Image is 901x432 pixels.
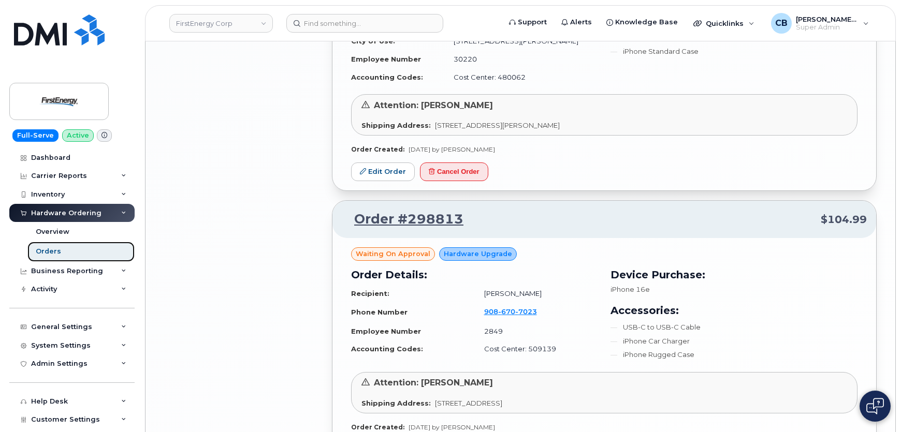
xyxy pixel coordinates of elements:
td: Cost Center: 509139 [475,340,599,358]
td: 30220 [444,50,598,68]
a: Knowledge Base [599,12,685,33]
a: FirstEnergy Corp [169,14,273,33]
strong: Employee Number [351,327,421,335]
span: CB [775,17,788,29]
span: Knowledge Base [615,17,678,27]
a: Alerts [554,12,599,33]
li: iPhone Car Charger [611,336,858,346]
strong: Recipient: [351,289,389,297]
span: Quicklinks [706,19,744,27]
a: Edit Order [351,162,415,182]
span: Hardware Upgrade [444,249,512,259]
span: [DATE] by [PERSON_NAME] [409,145,495,153]
td: 2849 [475,322,599,340]
strong: Order Created: [351,145,404,153]
strong: Employee Number [351,55,421,63]
span: [STREET_ADDRESS][PERSON_NAME] [435,121,560,129]
span: Attention: [PERSON_NAME] [374,378,493,388]
a: Order #298813 [342,210,463,229]
li: iPhone Standard Case [611,47,858,56]
strong: Phone Number [351,308,408,316]
a: Support [502,12,554,33]
span: 908 [484,307,537,316]
h3: Order Details: [351,267,598,282]
h3: Device Purchase: [611,267,858,282]
span: [PERSON_NAME] [PERSON_NAME] [796,15,858,23]
strong: Accounting Codes: [351,345,423,353]
strong: Accounting Codes: [351,73,423,81]
li: USB-C to USB-C Cable [611,322,858,332]
input: Find something... [286,14,443,33]
a: 9086707023 [484,307,549,316]
div: Chris Brian [764,13,876,34]
li: iPhone Rugged Case [611,350,858,360]
div: Quicklinks [686,13,762,34]
button: Cancel Order [420,162,488,182]
span: Waiting On Approval [356,249,430,259]
td: [PERSON_NAME] [475,285,599,303]
span: [DATE] by [PERSON_NAME] [409,423,495,431]
span: iPhone 16e [611,285,650,293]
span: Support [518,17,547,27]
span: [STREET_ADDRESS] [435,399,502,407]
span: 670 [498,307,515,316]
strong: Shipping Address: [361,121,431,129]
h3: Accessories: [611,303,858,318]
span: Attention: [PERSON_NAME] [374,100,493,110]
strong: Order Created: [351,423,404,431]
strong: Shipping Address: [361,399,431,407]
td: Cost Center: 480062 [444,68,598,86]
span: Super Admin [796,23,858,32]
span: $104.99 [821,212,867,227]
img: Open chat [866,398,884,414]
span: 7023 [515,307,537,316]
span: Alerts [570,17,592,27]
